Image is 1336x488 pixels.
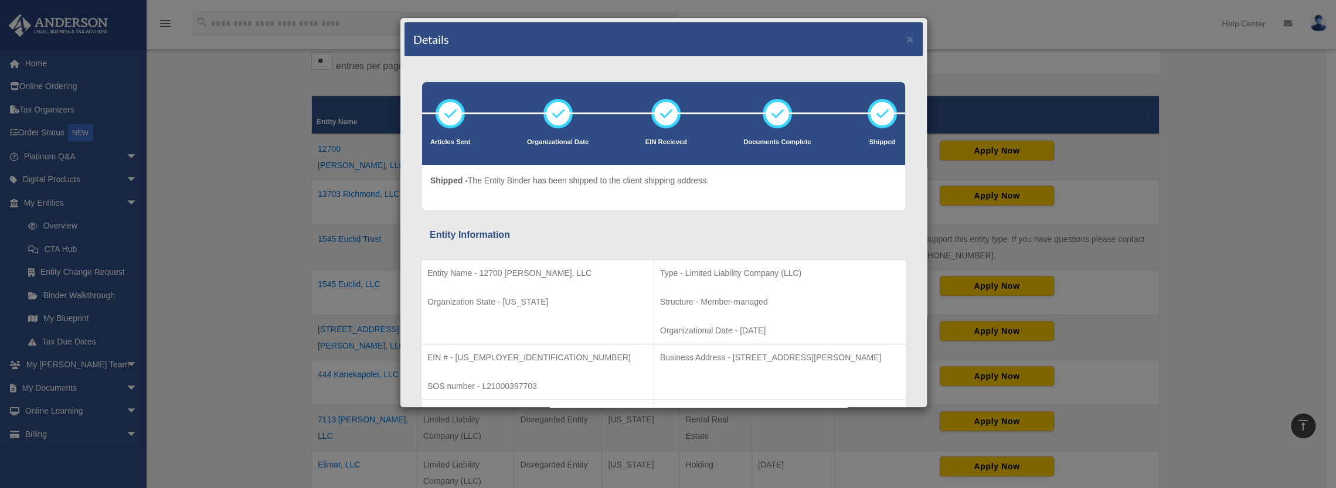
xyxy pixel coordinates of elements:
[430,227,898,243] div: Entity Information
[660,405,900,420] p: RA Address - [STREET_ADDRESS][PERSON_NAME]
[660,295,900,309] p: Structure - Member-managed
[413,31,449,47] h4: Details
[427,379,648,394] p: SOS number - L21000397703
[430,173,709,188] p: The Entity Binder has been shipped to the client shipping address.
[660,266,900,281] p: Type - Limited Liability Company (LLC)
[527,136,589,148] p: Organizational Date
[430,136,470,148] p: Articles Sent
[427,405,648,420] p: RA Name - [PERSON_NAME] Registered Agents, Inc.
[660,350,900,365] p: Business Address - [STREET_ADDRESS][PERSON_NAME]
[906,33,914,45] button: ×
[660,323,900,338] p: Organizational Date - [DATE]
[427,295,648,309] p: Organization State - [US_STATE]
[743,136,811,148] p: Documents Complete
[427,350,648,365] p: EIN # - [US_EMPLOYER_IDENTIFICATION_NUMBER]
[430,176,468,185] span: Shipped -
[645,136,687,148] p: EIN Recieved
[868,136,897,148] p: Shipped
[427,266,648,281] p: Entity Name - 12700 [PERSON_NAME], LLC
